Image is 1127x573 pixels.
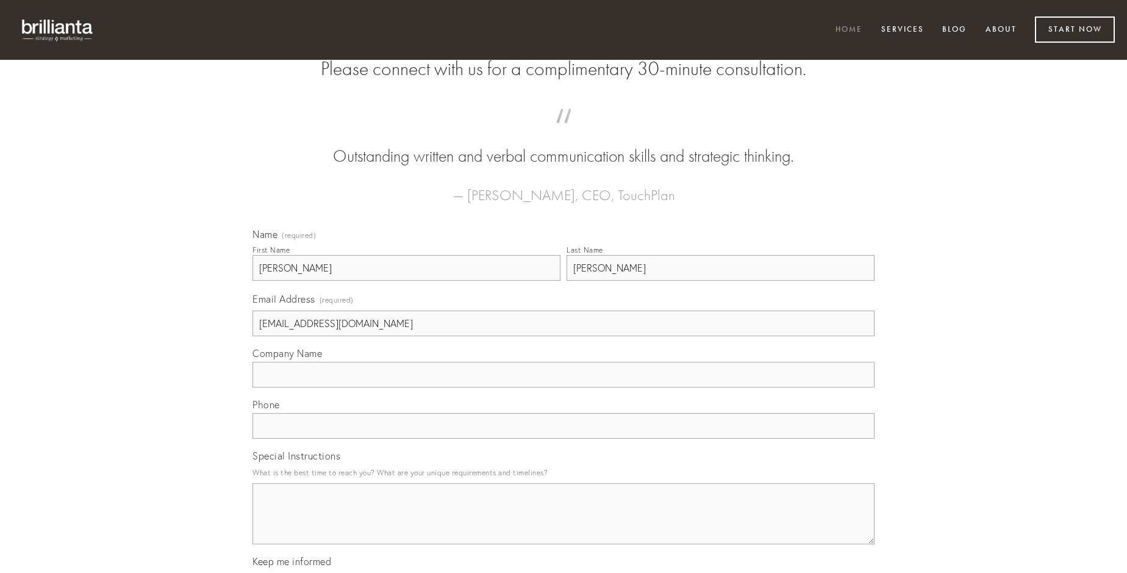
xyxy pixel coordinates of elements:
[272,121,855,168] blockquote: Outstanding written and verbal communication skills and strategic thinking.
[828,20,870,40] a: Home
[978,20,1025,40] a: About
[252,555,331,568] span: Keep me informed
[934,20,975,40] a: Blog
[873,20,932,40] a: Services
[282,232,316,239] span: (required)
[252,398,280,411] span: Phone
[272,121,855,145] span: “
[272,168,855,207] figcaption: — [PERSON_NAME], CEO, TouchPlan
[320,292,354,308] span: (required)
[1035,16,1115,43] a: Start Now
[252,464,875,481] p: What is the best time to reach you? What are your unique requirements and timelines?
[12,12,104,48] img: brillianta - research, strategy, marketing
[252,450,340,462] span: Special Instructions
[252,347,322,359] span: Company Name
[252,245,290,254] div: First Name
[252,57,875,81] h2: Please connect with us for a complimentary 30-minute consultation.
[252,293,315,305] span: Email Address
[252,228,277,240] span: Name
[567,245,603,254] div: Last Name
